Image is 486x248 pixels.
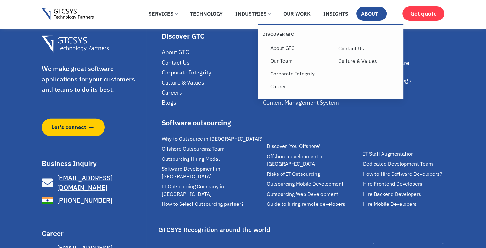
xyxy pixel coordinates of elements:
p: We make great software applications for your customers and teams to do its best. [42,64,145,95]
span: How to Select Outsourcing partner? [162,200,244,208]
a: Blogs [162,99,260,106]
a: About GTC [266,42,334,54]
a: Risks of IT Outsourcing [266,170,360,178]
a: Career [266,80,334,93]
a: Guide to hiring remote developers [266,200,360,208]
a: Hire Backend Developers [363,190,448,198]
span: Let's connect [51,123,86,131]
h3: Career [42,230,145,237]
a: IT Staff Augmentation [363,150,448,158]
a: [EMAIL_ADDRESS][DOMAIN_NAME] [42,173,145,192]
a: How to Select Outsourcing partner? [162,200,263,208]
a: Insights [319,7,353,21]
a: Hire Mobile Developers [363,200,448,208]
span: Careers [162,89,182,96]
a: Our Team [266,54,334,67]
span: Hire Frontend Developers [363,180,422,188]
span: How to Hire Software Developers? [363,170,442,178]
img: Gtcsys logo [42,8,94,21]
div: Software outsourcing [162,119,263,126]
a: Our Work [279,7,315,21]
span: [PHONE_NUMBER] [56,196,112,205]
span: Outsourcing Hiring Modal [162,155,220,163]
a: [PHONE_NUMBER] [42,195,145,206]
a: Services [144,7,182,21]
a: Careers [162,89,260,96]
span: Discover 'You Offshore' [266,143,320,150]
a: Offshore Outsourcing Team [162,145,263,152]
a: Custom software development [365,59,444,74]
p: Discover GTC [262,31,330,37]
a: IT Outsourcing Company in [GEOGRAPHIC_DATA] [162,183,263,198]
span: Dedicated Development Team [363,160,433,167]
span: Offshore Outsourcing Team [162,145,225,152]
a: Corporate Integrity [266,67,334,80]
img: Gtcsys Footer Logo [42,36,109,53]
a: Content Management System [263,99,362,106]
a: Outsourcing Web Development [266,190,360,198]
span: Why to Outsource in [GEOGRAPHIC_DATA]? [162,135,262,143]
a: Outsourcing Mobile Development [266,180,360,188]
a: Wearables [365,87,444,94]
span: Culture & Values [162,79,204,86]
a: Industries [231,7,275,21]
a: Get quote [402,6,444,21]
a: How to Hire Software Developers? [363,170,448,178]
span: Blogs [162,99,176,106]
a: eCommerce [365,49,444,56]
span: Corporate Integrity [162,69,211,76]
a: Technology [185,7,228,21]
a: Internet of Things [365,77,444,84]
a: Contact Us [162,59,260,66]
a: Offshore development in [GEOGRAPHIC_DATA] [266,153,360,168]
span: Guide to hiring remote developers [266,200,345,208]
span: Hire Mobile Developers [363,200,417,208]
a: Dedicated Development Team [363,160,448,167]
a: About GTC [162,49,260,56]
span: [EMAIL_ADDRESS][DOMAIN_NAME] [57,174,112,192]
a: Culture & Values [162,79,260,86]
span: Hire Backend Developers [363,190,421,198]
span: Risks of IT Outsourcing [266,170,320,178]
a: Contact Us [334,42,402,55]
span: About GTC [162,49,189,56]
div: GTCSYS Recognition around the world [158,224,270,236]
a: Why to Outsource in [GEOGRAPHIC_DATA]? [162,135,263,143]
span: IT Staff Augmentation [363,150,414,158]
div: Discover GTC [162,33,260,40]
a: Culture & Values [334,55,402,67]
span: Content Management System [263,99,339,106]
a: Corporate Integrity [162,69,260,76]
a: Software Development in [GEOGRAPHIC_DATA] [162,165,263,180]
a: About [356,7,387,21]
a: Discover 'You Offshore' [266,143,360,150]
span: Outsourcing Mobile Development [266,180,343,188]
span: Get quote [410,10,436,17]
a: Hire Frontend Developers [363,180,448,188]
span: Contact Us [162,59,189,66]
h3: Business Inquiry [42,160,145,167]
span: Outsourcing Web Development [266,190,338,198]
a: Let's connect [42,119,105,136]
a: Outsourcing Hiring Modal [162,155,263,163]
